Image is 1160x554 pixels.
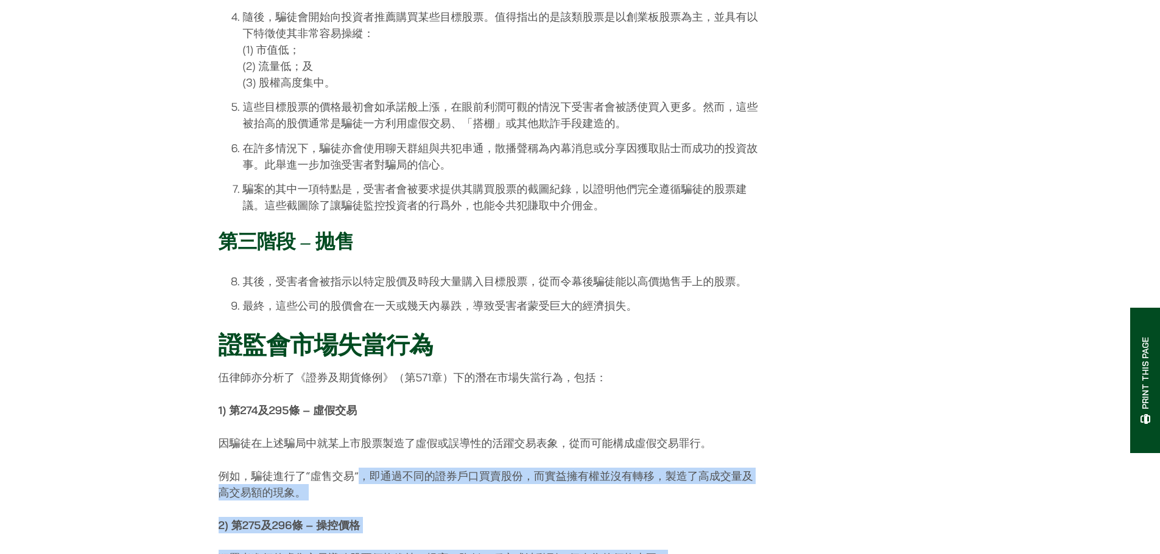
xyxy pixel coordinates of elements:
li: 騙案的其中一項特點是，受害者會被要求提供其購買股票的截圖紀錄，以證明他們完全遵循騙徒的股票建議。這些截圖除了讓騙徒監控投資者的行爲外，也能令共犯賺取中介佣金。 [243,181,761,213]
strong: 1) 第274及295條 – 虛假交易 [219,403,357,417]
p: 伍律師亦分析了《證券及期貨條例》（第571章）下的潛在市場失當行為，包括： [219,369,761,386]
li: 在許多情況下，騙徒亦會使用聊天群組與共犯串通，散播聲稱為內幕消息或分享因獲取貼士而成功的投資故事。此舉進一步加強受害者對騙局的信心。 [243,140,761,173]
p: 例如，騙徒進行了“虛售交易”，即通過不同的證券戶口買賣股份，而實益擁有權並沒有轉移，製造了高成交量及高交易額的現象。 [219,468,761,500]
li: 最終，這些公司的股價會在一天或幾天內暴跌，導致受害者蒙受巨大的經濟損失。 [243,297,761,314]
strong: 2) 第275及296條 – 操控價格 [219,518,360,532]
li: 隨後，騙徒會開始向投資者推薦購買某些目標股票。值得指出的是該類股票是以創業板股票為主，並具有以下特徵使其非常容易操縱： (1) 市值低； (2) 流量低；及 (3) 股權高度集中。 [243,9,761,91]
p: 因騙徒在上述騙局中就某上市股票製造了虛假或誤導性的活躍交易表象，從而可能構成虛假交易罪行。 [219,435,761,451]
li: 其後，受害者會被指示以特定股價及時段大量購入目標股票，從而令幕後騙徒能以高價抛售手上的股票。 [243,273,761,289]
li: 這些目標股票的價格最初會如承諾般上漲，在眼前利潤可觀的情況下受害者會被誘使買入更多。然而，這些被抬高的股價通常是騙徒一方利用虛假交易、「搭棚」或其他欺詐手段建造的。 [243,99,761,131]
h2: 證監會市場失當行為 [219,330,761,359]
h3: 第三階段 – 抛售 [219,230,761,253]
